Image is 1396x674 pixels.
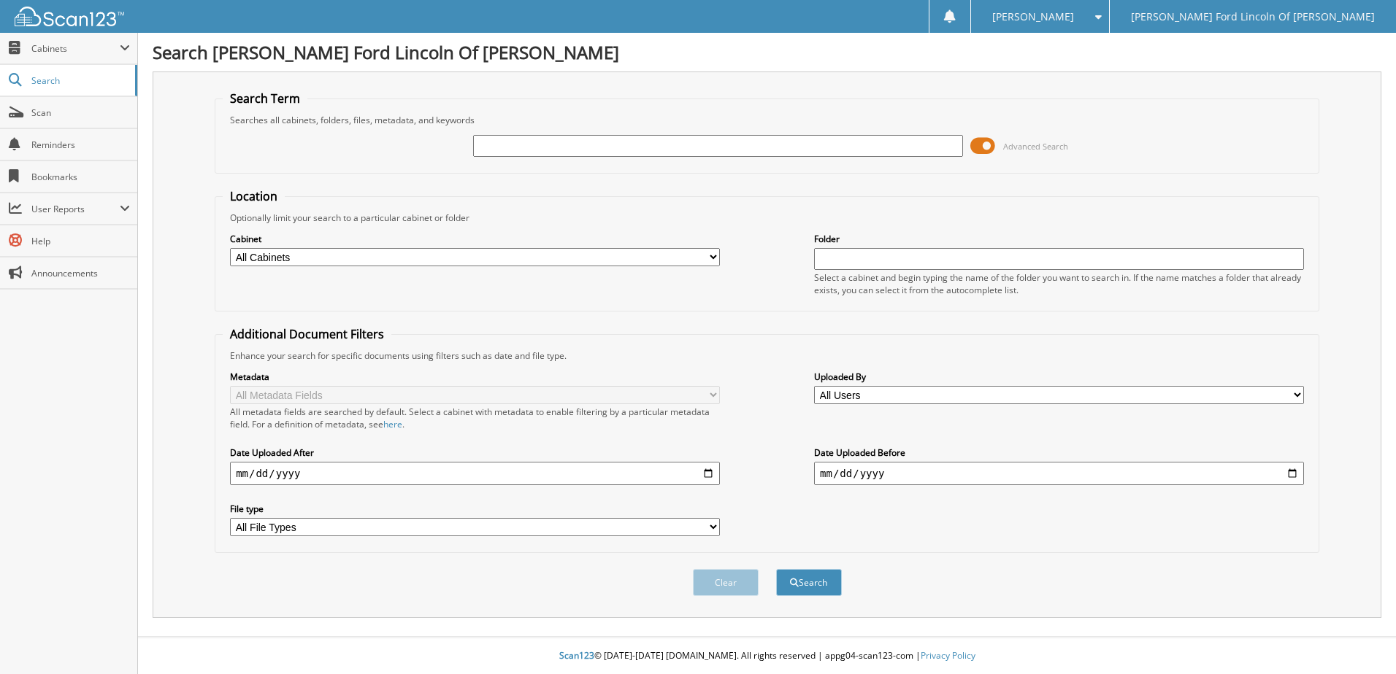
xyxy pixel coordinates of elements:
[230,371,720,383] label: Metadata
[223,114,1311,126] div: Searches all cabinets, folders, files, metadata, and keywords
[31,74,128,87] span: Search
[230,446,720,459] label: Date Uploaded After
[31,106,130,119] span: Scan
[230,406,720,430] div: All metadata fields are searched by default. Select a cabinet with metadata to enable filtering b...
[223,349,1311,362] div: Enhance your search for specific documents using filters such as date and file type.
[15,7,124,26] img: scan123-logo-white.svg
[223,326,391,342] legend: Additional Document Filters
[31,267,130,279] span: Announcements
[230,233,720,245] label: Cabinet
[921,649,975,662] a: Privacy Policy
[138,638,1396,674] div: © [DATE]-[DATE] [DOMAIN_NAME]. All rights reserved | appg04-scan123-com |
[31,171,130,183] span: Bookmarks
[814,462,1304,485] input: end
[230,462,720,485] input: start
[814,446,1304,459] label: Date Uploaded Before
[31,42,120,55] span: Cabinets
[693,569,759,596] button: Clear
[230,503,720,515] label: File type
[1323,604,1396,674] iframe: Chat Widget
[1003,141,1068,152] span: Advanced Search
[776,569,842,596] button: Search
[223,212,1311,224] div: Optionally limit your search to a particular cabinet or folder
[31,235,130,247] span: Help
[814,233,1304,245] label: Folder
[814,271,1304,296] div: Select a cabinet and begin typing the name of the folder you want to search in. If the name match...
[31,139,130,151] span: Reminders
[223,90,307,106] legend: Search Term
[992,12,1074,21] span: [PERSON_NAME]
[223,188,285,204] legend: Location
[383,418,402,430] a: here
[814,371,1304,383] label: Uploaded By
[1131,12,1375,21] span: [PERSON_NAME] Ford Lincoln Of [PERSON_NAME]
[31,203,120,215] span: User Reports
[559,649,594,662] span: Scan123
[153,40,1381,64] h1: Search [PERSON_NAME] Ford Lincoln Of [PERSON_NAME]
